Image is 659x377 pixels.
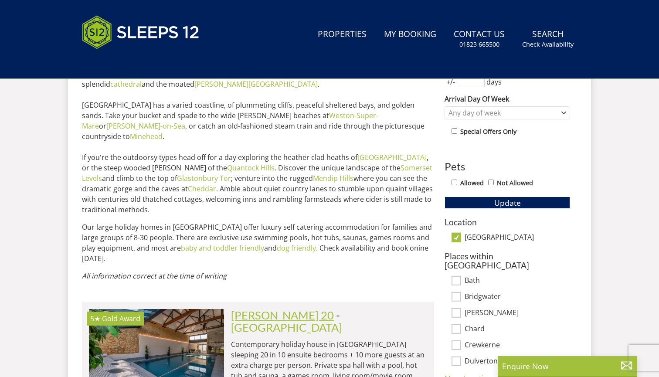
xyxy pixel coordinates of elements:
[188,184,216,194] a: Cheddar
[82,16,434,215] p: You can't beat a large group holiday in [GEOGRAPHIC_DATA]; there is so much to see and do for all...
[227,163,275,173] a: Quantock Hills
[130,132,163,141] a: Minehead
[177,173,231,183] a: Glastonbury Tor
[445,106,570,119] div: Combobox
[519,25,577,53] a: SearchCheck Availability
[194,79,318,89] a: [PERSON_NAME][GEOGRAPHIC_DATA]
[102,314,140,323] span: Churchill 20 has been awarded a Gold Award by Visit England
[82,163,432,183] a: Somerset Levels
[522,40,574,49] small: Check Availability
[445,217,570,227] h3: Location
[380,25,440,44] a: My Booking
[459,40,499,49] small: 01823 665500
[357,153,427,162] a: [GEOGRAPHIC_DATA]
[106,121,185,131] a: [PERSON_NAME]-on-Sea
[465,325,570,334] label: Chard
[82,222,434,264] p: Our large holiday homes in [GEOGRAPHIC_DATA] offer luxury self catering accommodation for familie...
[231,321,342,334] a: [GEOGRAPHIC_DATA]
[450,25,508,53] a: Contact Us01823 665500
[460,178,484,188] label: Allowed
[82,10,200,54] img: Sleeps 12
[497,178,533,188] label: Not Allowed
[82,111,378,131] a: Weston-Super-Mare
[465,276,570,286] label: Bath
[445,251,570,270] h3: Places within [GEOGRAPHIC_DATA]
[82,271,227,281] em: All information correct at the time of writing
[231,309,342,334] span: -
[314,25,370,44] a: Properties
[110,79,142,89] a: cathedral
[465,357,570,367] label: Dulverton
[445,77,457,87] span: +/-
[445,197,570,209] button: Update
[465,292,570,302] label: Bridgwater
[445,161,570,172] h3: Pets
[181,243,264,253] a: baby and toddler friendly
[502,360,633,372] p: Enquire Now
[465,341,570,350] label: Crewkerne
[445,94,570,104] label: Arrival Day Of Week
[231,309,334,322] a: [PERSON_NAME] 20
[465,233,570,243] label: [GEOGRAPHIC_DATA]
[465,309,570,318] label: [PERSON_NAME]
[485,77,503,87] span: days
[494,197,521,208] span: Update
[313,173,353,183] a: Mendip Hills
[90,314,100,323] span: Churchill 20 has a 5 star rating under the Quality in Tourism Scheme
[277,243,316,253] a: dog friendly
[460,127,516,136] label: Special Offers Only
[446,108,559,118] div: Any day of week
[78,59,169,67] iframe: Customer reviews powered by Trustpilot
